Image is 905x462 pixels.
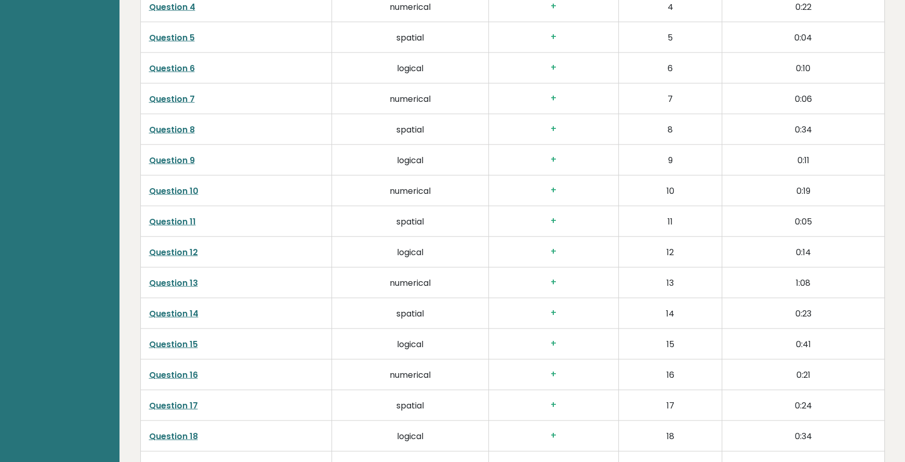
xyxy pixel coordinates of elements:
[332,176,488,206] td: numerical
[332,360,488,390] td: numerical
[149,124,195,136] a: Question 8
[722,421,884,452] td: 0:34
[149,308,198,320] a: Question 14
[619,268,722,298] td: 13
[149,62,195,74] a: Question 6
[332,390,488,421] td: spatial
[332,237,488,268] td: logical
[497,246,610,257] h3: +
[722,206,884,237] td: 0:05
[722,298,884,329] td: 0:23
[332,298,488,329] td: spatial
[332,421,488,452] td: logical
[722,114,884,145] td: 0:34
[332,22,488,53] td: spatial
[332,145,488,176] td: logical
[332,114,488,145] td: spatial
[722,329,884,360] td: 0:41
[497,277,610,288] h3: +
[149,277,198,289] a: Question 13
[149,246,198,258] a: Question 12
[722,53,884,84] td: 0:10
[149,1,195,13] a: Question 4
[619,421,722,452] td: 18
[497,338,610,349] h3: +
[619,206,722,237] td: 11
[619,360,722,390] td: 16
[722,268,884,298] td: 1:08
[722,84,884,114] td: 0:06
[149,32,195,44] a: Question 5
[619,22,722,53] td: 5
[149,369,198,381] a: Question 16
[497,216,610,227] h3: +
[332,53,488,84] td: logical
[619,53,722,84] td: 6
[722,176,884,206] td: 0:19
[619,298,722,329] td: 14
[619,390,722,421] td: 17
[149,93,195,105] a: Question 7
[332,329,488,360] td: logical
[619,176,722,206] td: 10
[722,360,884,390] td: 0:21
[619,237,722,268] td: 12
[619,114,722,145] td: 8
[497,93,610,104] h3: +
[149,216,196,228] a: Question 11
[149,154,195,166] a: Question 9
[497,369,610,380] h3: +
[497,62,610,73] h3: +
[619,145,722,176] td: 9
[497,400,610,411] h3: +
[497,32,610,43] h3: +
[722,237,884,268] td: 0:14
[149,430,198,442] a: Question 18
[332,206,488,237] td: spatial
[497,185,610,196] h3: +
[332,268,488,298] td: numerical
[497,124,610,135] h3: +
[619,84,722,114] td: 7
[149,400,198,412] a: Question 17
[332,84,488,114] td: numerical
[722,22,884,53] td: 0:04
[149,185,198,197] a: Question 10
[149,338,198,350] a: Question 15
[497,154,610,165] h3: +
[722,390,884,421] td: 0:24
[497,430,610,441] h3: +
[497,1,610,12] h3: +
[619,329,722,360] td: 15
[722,145,884,176] td: 0:11
[497,308,610,319] h3: +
